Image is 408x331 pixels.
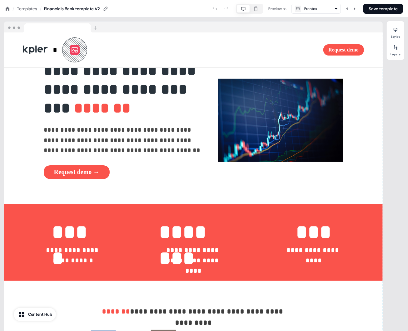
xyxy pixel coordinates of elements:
[17,6,37,12] a: Templates
[4,22,100,33] img: Browser topbar
[44,165,203,179] div: Request demo →
[4,32,383,67] div: *Request demo
[387,25,404,39] button: Styles
[387,42,404,56] button: Layers
[44,6,100,12] div: Financials Bank template V2
[291,4,341,14] button: FRFrontex
[296,6,300,12] div: FR
[218,61,343,179] div: Image
[40,5,42,12] div: /
[196,44,364,56] div: Request demo
[12,5,14,12] div: /
[323,44,364,56] button: Request demo
[363,4,403,14] button: Save template
[14,308,56,321] button: Content Hub
[304,6,317,12] div: Frontex
[268,6,286,12] div: Preview as
[218,79,343,162] img: Image
[44,165,110,179] button: Request demo →
[28,311,52,318] div: Content Hub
